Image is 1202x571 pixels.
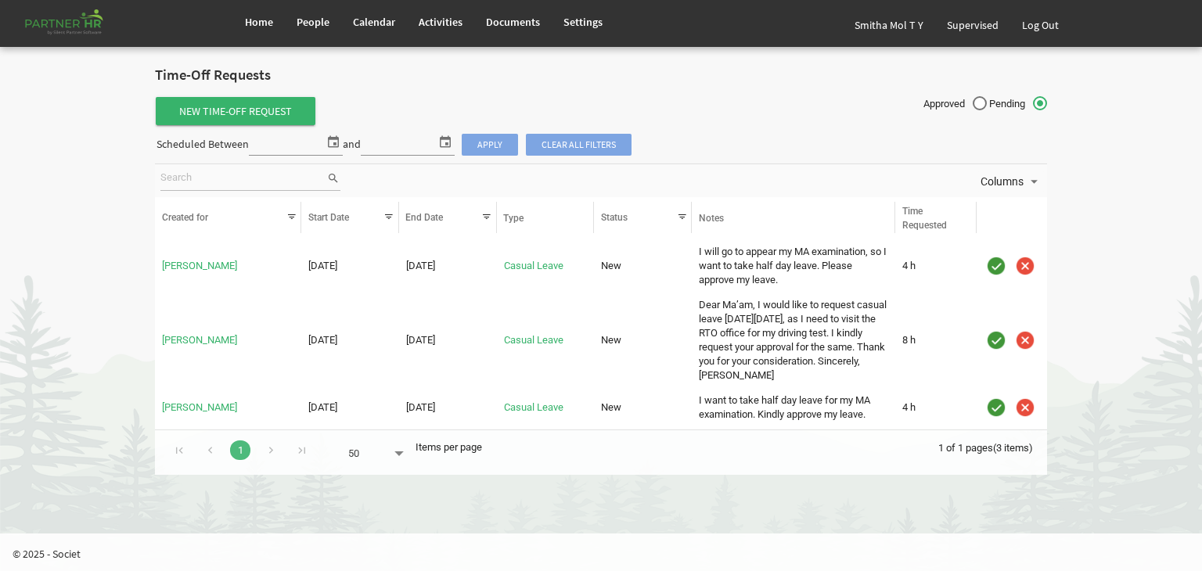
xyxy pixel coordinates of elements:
[594,295,692,386] td: New column header Status
[692,295,895,386] td: Dear Ma’am, I would like to request casual leave on Thursday, 11th September, as I need to visit ...
[984,329,1008,352] img: approve.png
[353,15,395,29] span: Calendar
[486,15,540,29] span: Documents
[230,440,250,460] a: Goto Page 1
[977,390,1047,425] td: is template cell column header
[503,213,524,224] span: Type
[938,442,993,454] span: 1 of 1 pages
[947,18,999,32] span: Supervised
[1013,395,1038,420] div: Cancel Time-Off Request
[416,441,482,453] span: Items per page
[984,328,1009,353] div: Approve Time-Off Request
[938,430,1047,463] div: 1 of 1 pages (3 items)
[984,395,1009,420] div: Approve Time-Off Request
[291,438,312,460] div: Go to last page
[497,390,595,425] td: Casual Leave is template cell column header Type
[405,212,443,223] span: End Date
[1013,253,1038,278] div: Cancel Time-Off Request
[324,131,343,152] span: select
[984,396,1008,419] img: approve.png
[923,97,987,111] span: Approved
[160,167,326,190] input: Search
[692,390,895,425] td: I want to take half day leave for my MA examination. Kindly approve my leave. column header Notes
[419,15,462,29] span: Activities
[462,134,518,156] span: Apply
[308,212,349,223] span: Start Date
[895,242,977,291] td: 4 h is template cell column header Time Requested
[594,242,692,291] td: New column header Status
[935,3,1010,47] a: Supervised
[504,334,563,346] a: Casual Leave
[601,212,628,223] span: Status
[301,390,399,425] td: 9/10/2025 column header Start Date
[843,3,935,47] a: Smitha Mol T Y
[301,242,399,291] td: 9/12/2025 column header Start Date
[155,131,632,159] div: Scheduled Between and
[977,295,1047,386] td: is template cell column header
[169,438,190,460] div: Go to first page
[297,15,329,29] span: People
[13,546,1202,562] p: © 2025 - Societ
[1013,329,1037,352] img: cancel.png
[436,131,455,152] span: select
[984,254,1008,278] img: approve.png
[504,260,563,271] a: Casual Leave
[155,295,301,386] td: Jasaswini Samanta is template cell column header Created for
[699,213,724,224] span: Notes
[326,170,340,187] span: search
[977,171,1045,192] button: Columns
[156,97,315,125] span: New Time-Off Request
[979,172,1025,192] span: Columns
[1013,254,1037,278] img: cancel.png
[261,438,282,460] div: Go to next page
[155,390,301,425] td: Manasi Kabi is template cell column header Created for
[162,401,237,413] a: [PERSON_NAME]
[155,242,301,291] td: Manasi Kabi is template cell column header Created for
[1013,328,1038,353] div: Cancel Time-Off Request
[1010,3,1071,47] a: Log Out
[200,438,221,460] div: Go to previous page
[984,253,1009,278] div: Approve Time-Off Request
[563,15,603,29] span: Settings
[157,164,343,197] div: Search
[692,242,895,291] td: I will go to appear my MA examination, so I want to take half day leave. Please approve my leave....
[162,212,208,223] span: Created for
[155,67,1047,84] h2: Time-Off Requests
[399,295,497,386] td: 9/11/2025 column header End Date
[497,295,595,386] td: Casual Leave is template cell column header Type
[977,242,1047,291] td: is template cell column header
[162,260,237,271] a: [PERSON_NAME]
[526,134,632,156] span: Clear all filters
[504,401,563,413] a: Casual Leave
[399,242,497,291] td: 9/12/2025 column header End Date
[993,442,1033,454] span: (3 items)
[594,390,692,425] td: New column header Status
[895,390,977,425] td: 4 h is template cell column header Time Requested
[902,206,947,231] span: Time Requested
[977,164,1045,197] div: Columns
[245,15,273,29] span: Home
[162,334,237,346] a: [PERSON_NAME]
[301,295,399,386] td: 9/11/2025 column header Start Date
[895,295,977,386] td: 8 h is template cell column header Time Requested
[989,97,1047,111] span: Pending
[497,242,595,291] td: Casual Leave is template cell column header Type
[399,390,497,425] td: 9/10/2025 column header End Date
[1013,396,1037,419] img: cancel.png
